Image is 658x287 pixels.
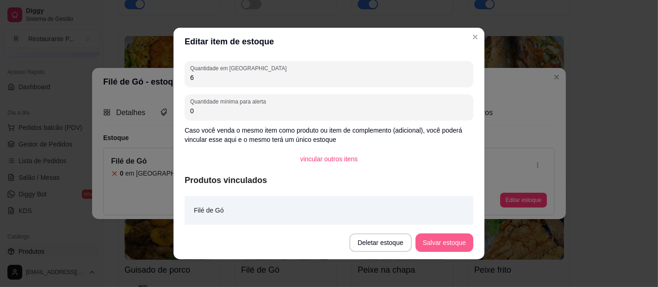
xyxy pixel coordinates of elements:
[190,73,468,82] input: Quantidade em estoque
[416,233,473,252] button: Salvar estoque
[293,150,366,168] button: vincular outros itens
[194,205,224,215] article: Filé de Gó
[185,174,473,187] article: Produtos vinculados
[190,106,468,116] input: Quantidade mínima para alerta
[190,64,290,72] label: Quantidade em [GEOGRAPHIC_DATA]
[349,233,412,252] button: Deletar estoque
[468,30,483,44] button: Close
[190,98,269,105] label: Quantidade mínima para alerta
[185,126,473,144] p: Caso você venda o mesmo item como produto ou item de complemento (adicional), você poderá vincula...
[174,28,484,55] header: Editar item de estoque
